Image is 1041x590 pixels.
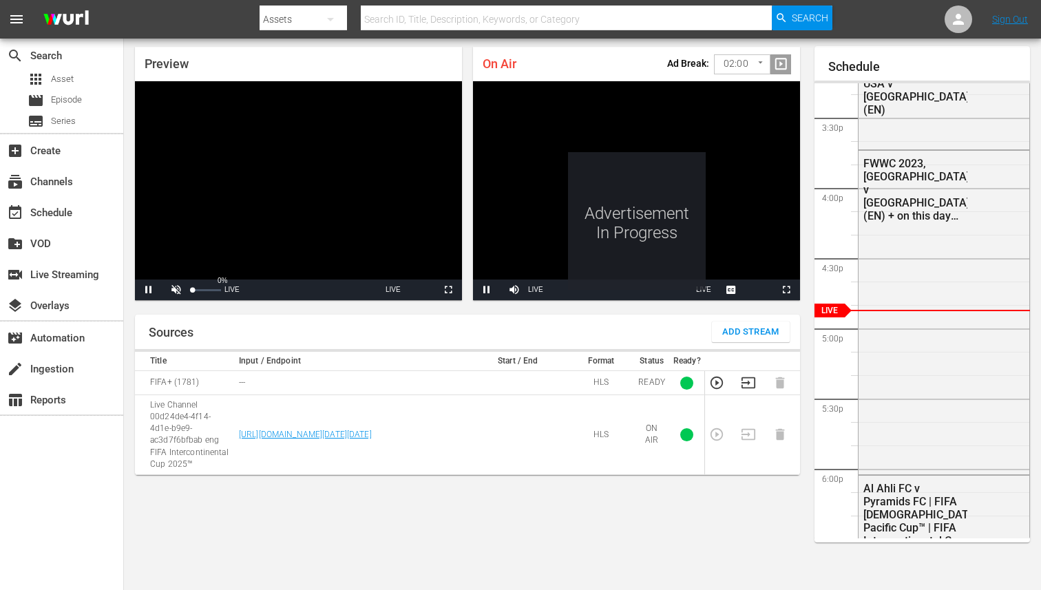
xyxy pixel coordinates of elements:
span: Series [51,114,76,128]
div: 0% [218,277,227,284]
span: Search [7,48,23,64]
span: Preview [145,56,189,71]
span: Asset [51,72,74,86]
span: Asset [28,71,44,87]
span: Episode [28,92,44,109]
td: READY [634,371,669,395]
span: Live Streaming [7,266,23,283]
div: LIVE [528,280,543,300]
button: Pause [473,280,501,300]
div: FWWC 2023, [GEOGRAPHIC_DATA] v [GEOGRAPHIC_DATA] (EN) + on this day promo [863,157,967,222]
span: Add Stream [722,324,779,340]
button: Pause [135,280,162,300]
div: Al Ahli FC v Pyramids FC | FIFA [DEMOGRAPHIC_DATA]-Pacific Cup™ | FIFA Intercontinental Cup 2025™... [863,482,967,547]
a: Sign Out [992,14,1028,25]
th: Status [634,352,669,371]
th: Ready? [669,352,705,371]
span: Episode [51,93,82,107]
td: HLS [568,371,635,395]
div: Advertisement In Progress [568,152,706,290]
span: Search [792,6,828,30]
button: Preview Stream [709,375,724,390]
td: ON AIR [634,395,669,475]
button: Picture-in-Picture [745,280,772,300]
button: Captions [717,280,745,300]
div: Video Player [473,81,800,300]
th: Start / End [468,352,568,371]
button: Fullscreen [772,280,800,300]
a: [URL][DOMAIN_NAME][DATE][DATE] [239,430,372,439]
button: Fullscreen [434,280,462,300]
p: Ad Break: [667,58,709,69]
span: VOD [7,235,23,252]
div: LIVE [224,280,240,300]
span: Automation [7,330,23,346]
th: Format [568,352,635,371]
th: Title [135,352,235,371]
span: menu [8,11,25,28]
span: LIVE [386,286,401,293]
h1: Schedule [828,60,1030,74]
span: Reports [7,392,23,408]
span: Series [28,113,44,129]
button: Seek to live, currently playing live [379,280,407,300]
td: FIFA+ (1781) [135,371,235,395]
span: Create [7,143,23,159]
button: Seek to live, currently playing live [690,280,717,300]
button: Add Stream [712,322,790,342]
div: 02:00 [714,51,770,77]
span: Overlays [7,297,23,314]
button: Search [772,6,832,30]
span: Channels [7,173,23,190]
span: Schedule [7,204,23,221]
div: Video Player [135,81,462,300]
div: Volume Level [193,289,221,291]
button: Picture-in-Picture [407,280,434,300]
td: --- [235,371,468,395]
td: Live Channel 00d24de4-4f14-4d1e-b9e9-ac3d7f6bfbab eng FIFA Intercontinental Cup 2025™ [135,395,235,475]
span: On Air [483,56,516,71]
h1: Sources [149,326,193,339]
button: Unmute [162,280,190,300]
th: Input / Endpoint [235,352,468,371]
span: Ingestion [7,361,23,377]
span: LIVE [696,286,711,293]
div: FACTS: FWWC 2015, USA v [GEOGRAPHIC_DATA] (EN) [863,64,967,116]
td: HLS [568,395,635,475]
button: Mute [501,280,528,300]
img: ans4CAIJ8jUAAAAAAAAAAAAAAAAAAAAAAAAgQb4GAAAAAAAAAAAAAAAAAAAAAAAAJMjXAAAAAAAAAAAAAAAAAAAAAAAAgAT5G... [33,3,99,36]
